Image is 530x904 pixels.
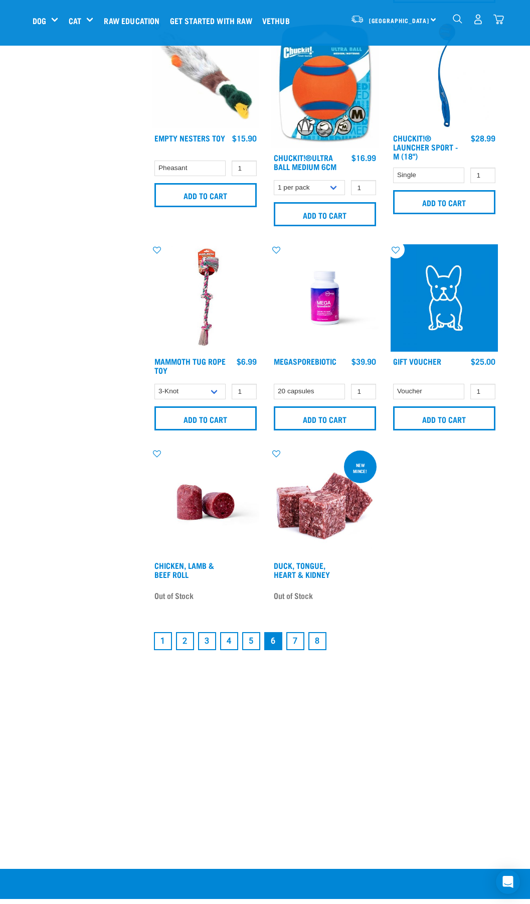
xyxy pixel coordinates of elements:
[453,14,462,24] img: home-icon-1@2x.png
[69,15,81,27] a: Cat
[198,632,216,650] a: Goto page 3
[154,563,214,576] a: Chicken, Lamb & Beef Roll
[271,448,379,556] img: 1124 Lamb Chicken Heart Mix 01
[232,161,257,176] input: 1
[473,14,483,25] img: user.png
[286,632,304,650] a: Goto page 7
[274,406,376,430] input: Add to cart
[350,15,364,24] img: van-moving.png
[154,588,194,603] span: Out of Stock
[154,135,225,140] a: Empty Nesters Toy
[167,1,260,41] a: Get started with Raw
[391,21,498,128] img: Bb5c5226 acd4 4c0e 81f5 c383e1e1d35b 1 35d3d51dffbaba34a78f507489e2669f
[176,632,194,650] a: Goto page 2
[271,244,379,352] img: Raw Essentials Mega Spore Biotic Probiotic For Dogs
[260,1,297,41] a: Vethub
[393,406,495,430] input: Add to cart
[242,632,260,650] a: Goto page 5
[274,588,313,603] span: Out of Stock
[351,180,376,196] input: 1
[220,632,238,650] a: Goto page 4
[232,384,257,399] input: 1
[264,632,282,650] a: Page 6
[493,14,504,25] img: home-icon@2x.png
[101,1,167,41] a: Raw Education
[154,632,172,650] a: Goto page 1
[369,19,430,22] span: [GEOGRAPHIC_DATA]
[274,563,330,576] a: Duck, Tongue, Heart & Kidney
[470,168,495,183] input: 1
[152,448,259,556] img: Raw Essentials Chicken Lamb Beef Bulk Minced Raw Dog Food Roll Unwrapped
[470,384,495,399] input: 1
[274,155,336,169] a: Chuckit!®Ultra Ball Medium 6cm
[471,133,495,142] div: $28.99
[393,190,495,214] input: Add to cart
[152,244,259,352] img: Mammoth 3-Knot Tug
[154,406,257,430] input: Add to cart
[496,870,520,894] div: Open Intercom Messenger
[152,21,259,128] img: Empty nesters plush mallard 18 17
[154,359,226,372] a: Mammoth Tug Rope Toy
[351,357,376,366] div: $39.90
[232,133,257,142] div: $15.90
[152,630,498,652] nav: pagination
[471,357,495,366] div: $25.00
[271,21,379,148] img: 152248chuck it ultra ball med 0013909
[344,458,377,479] div: new mince!
[391,244,498,352] img: 23
[393,359,441,363] a: Gift Voucher
[237,357,257,366] div: $6.99
[274,202,376,226] input: Add to cart
[154,183,257,207] input: Add to cart
[351,153,376,162] div: $16.99
[351,384,376,399] input: 1
[308,632,326,650] a: Goto page 8
[393,135,458,158] a: Chuckit!® Launcher Sport - M (18")
[33,15,46,27] a: Dog
[274,359,336,363] a: MegaSporeBiotic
